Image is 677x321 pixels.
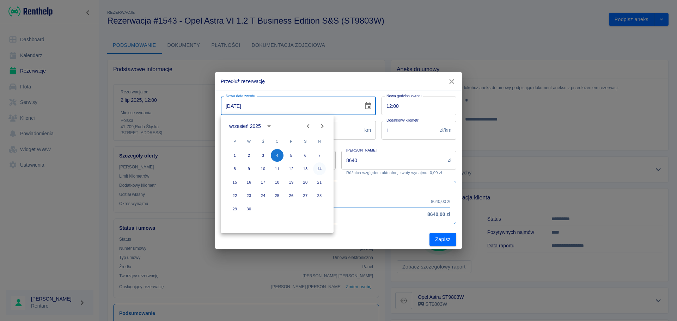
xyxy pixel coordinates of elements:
[271,189,283,202] button: 25
[382,97,451,115] input: hh:mm
[243,134,255,148] span: wtorek
[361,99,375,113] button: Choose date, selected date is 4 wrz 2025
[301,119,315,133] button: Previous month
[313,134,326,148] span: niedziela
[243,162,255,175] button: 9
[271,162,283,175] button: 11
[315,119,329,133] button: Next month
[243,189,255,202] button: 23
[448,156,451,164] p: zł
[257,176,269,189] button: 17
[228,162,241,175] button: 8
[257,189,269,202] button: 24
[227,187,450,194] h6: Podsumowanie
[263,120,275,132] button: calendar view is open, switch to year view
[427,211,450,218] h6: 8640,00 zł
[299,134,312,148] span: sobota
[346,148,377,153] label: [PERSON_NAME]
[299,176,312,189] button: 20
[431,198,450,205] p: 8640,00 zł
[257,134,269,148] span: środa
[215,72,462,91] h2: Przedłuż rezerwację
[299,162,312,175] button: 13
[228,203,241,215] button: 29
[313,189,326,202] button: 28
[243,203,255,215] button: 30
[228,134,241,148] span: poniedziałek
[313,162,326,175] button: 14
[299,189,312,202] button: 27
[386,118,419,123] label: Dodatkowy kilometr
[271,134,283,148] span: czwartek
[440,126,451,134] p: zł/km
[285,162,298,175] button: 12
[221,97,358,115] input: DD-MM-YYYY
[257,162,269,175] button: 10
[228,149,241,162] button: 1
[228,189,241,202] button: 22
[386,93,422,99] label: Nowa godzina zwrotu
[285,189,298,202] button: 26
[313,149,326,162] button: 7
[271,149,283,162] button: 4
[341,151,445,169] input: Kwota wynajmu od początkowej daty, nie samego aneksu.
[243,176,255,189] button: 16
[285,149,298,162] button: 5
[257,149,269,162] button: 3
[285,134,298,148] span: piątek
[229,123,261,130] div: wrzesień 2025
[299,149,312,162] button: 6
[228,176,241,189] button: 15
[364,126,371,134] p: km
[313,176,326,189] button: 21
[285,176,298,189] button: 19
[243,149,255,162] button: 2
[429,233,456,246] button: Zapisz
[271,176,283,189] button: 18
[226,93,255,99] label: Nowa data zwrotu
[346,171,451,175] p: Różnica względem aktualnej kwoty wynajmu: 0,00 zł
